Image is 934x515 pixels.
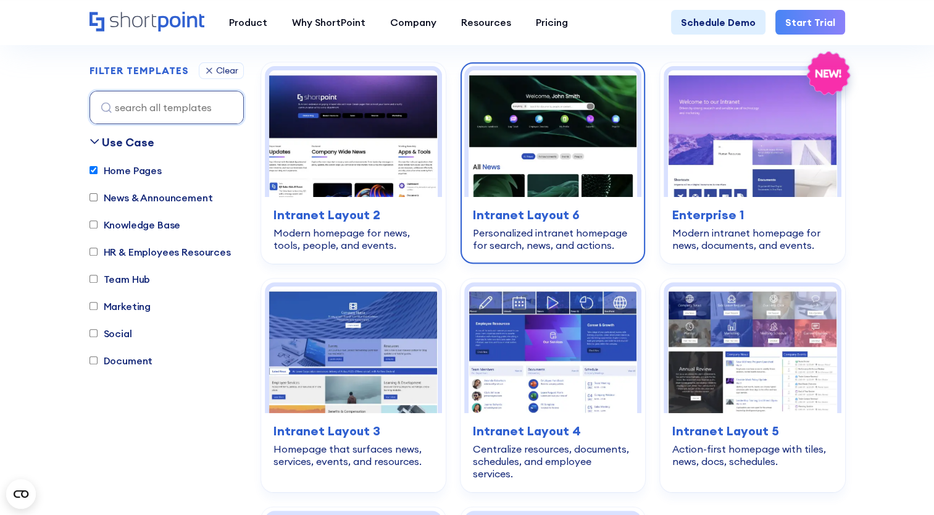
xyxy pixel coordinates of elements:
[461,278,645,492] a: Intranet Layout 4 – Intranet Page Template: Centralize resources, documents, schedules, and emplo...
[269,70,438,197] img: Intranet Layout 2 – SharePoint Homepage Design: Modern homepage for news, tools, people, and events.
[469,287,637,413] img: Intranet Layout 4 – Intranet Page Template: Centralize resources, documents, schedules, and emplo...
[216,66,238,75] div: Clear
[90,166,98,174] input: Home Pages
[672,227,832,251] div: Modern intranet homepage for news, documents, and events.
[672,422,832,440] h3: Intranet Layout 5
[90,353,153,368] label: Document
[473,206,633,224] h3: Intranet Layout 6
[660,62,844,264] a: Enterprise 1 – SharePoint Homepage Design: Modern intranet homepage for news, documents, and even...
[90,220,98,228] input: Knowledge Base
[390,15,436,30] div: Company
[269,287,438,413] img: Intranet Layout 3 – SharePoint Homepage Template: Homepage that surfaces news, services, events, ...
[473,422,633,440] h3: Intranet Layout 4
[90,275,98,283] input: Team Hub
[90,91,244,124] input: search all templates
[90,190,213,205] label: News & Announcement
[672,443,832,467] div: Action-first homepage with tiles, news, docs, schedules.
[261,62,446,264] a: Intranet Layout 2 – SharePoint Homepage Design: Modern homepage for news, tools, people, and even...
[473,443,633,480] div: Centralize resources, documents, schedules, and employee services.
[90,326,132,341] label: Social
[273,206,433,224] h3: Intranet Layout 2
[671,10,765,35] a: Schedule Demo
[90,245,231,259] label: HR & Employees Resources
[90,329,98,337] input: Social
[90,302,98,310] input: Marketing
[378,10,449,35] a: Company
[712,372,934,515] iframe: Chat Widget
[90,12,204,33] a: Home
[6,479,36,509] button: Open CMP widget
[292,15,365,30] div: Why ShortPoint
[90,299,151,314] label: Marketing
[523,10,580,35] a: Pricing
[90,272,151,287] label: Team Hub
[280,10,378,35] a: Why ShortPoint
[775,10,845,35] a: Start Trial
[273,227,433,251] div: Modern homepage for news, tools, people, and events.
[536,15,568,30] div: Pricing
[461,15,511,30] div: Resources
[672,206,832,224] h3: Enterprise 1
[449,10,523,35] a: Resources
[469,70,637,197] img: Intranet Layout 6 – SharePoint Homepage Design: Personalized intranet homepage for search, news, ...
[217,10,280,35] a: Product
[668,70,836,197] img: Enterprise 1 – SharePoint Homepage Design: Modern intranet homepage for news, documents, and events.
[261,278,446,492] a: Intranet Layout 3 – SharePoint Homepage Template: Homepage that surfaces news, services, events, ...
[229,15,267,30] div: Product
[273,443,433,467] div: Homepage that surfaces news, services, events, and resources.
[90,65,189,75] div: FILTER TEMPLATES
[102,134,154,151] div: Use Case
[90,163,162,178] label: Home Pages
[90,248,98,256] input: HR & Employees Resources
[273,422,433,440] h3: Intranet Layout 3
[660,278,844,492] a: Intranet Layout 5 – SharePoint Page Template: Action-first homepage with tiles, news, docs, sched...
[90,217,181,232] label: Knowledge Base
[90,356,98,364] input: Document
[90,193,98,201] input: News & Announcement
[668,287,836,413] img: Intranet Layout 5 – SharePoint Page Template: Action-first homepage with tiles, news, docs, sched...
[461,62,645,264] a: Intranet Layout 6 – SharePoint Homepage Design: Personalized intranet homepage for search, news, ...
[473,227,633,251] div: Personalized intranet homepage for search, news, and actions.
